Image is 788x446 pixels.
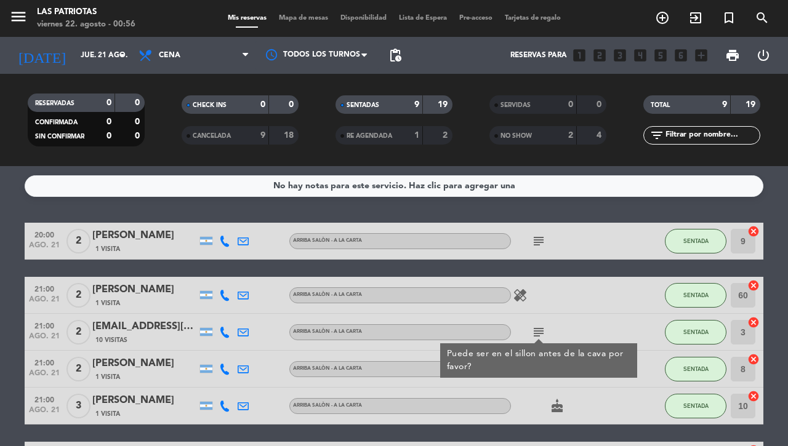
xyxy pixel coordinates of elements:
[655,10,670,25] i: add_circle_outline
[673,47,689,63] i: looks_6
[35,133,84,140] span: SIN CONFIRMAR
[9,42,74,69] i: [DATE]
[632,47,648,63] i: looks_4
[293,292,362,297] span: ARRIBA SALÒN - A LA CARTA
[107,117,111,126] strong: 0
[722,100,727,109] strong: 9
[29,227,60,241] span: 20:00
[748,37,779,74] div: LOG OUT
[414,100,419,109] strong: 9
[135,117,142,126] strong: 0
[571,47,587,63] i: looks_one
[107,98,111,107] strong: 0
[747,390,760,402] i: cancel
[92,228,197,244] div: [PERSON_NAME]
[510,51,567,60] span: Reservas para
[115,48,129,63] i: arrow_drop_down
[756,48,771,63] i: power_settings_new
[597,100,604,109] strong: 0
[665,283,726,308] button: SENTADA
[293,403,362,408] span: ARRIBA SALÒN - A LA CARTA
[95,372,120,382] span: 1 Visita
[665,357,726,381] button: SENTADA
[92,392,197,408] div: [PERSON_NAME]
[665,394,726,418] button: SENTADA
[747,353,760,365] i: cancel
[531,234,546,249] i: subject
[66,229,90,253] span: 2
[664,129,760,142] input: Filtrar por nombre...
[438,100,450,109] strong: 19
[273,15,334,22] span: Mapa de mesas
[612,47,628,63] i: looks_3
[443,131,450,140] strong: 2
[414,131,419,140] strong: 1
[260,100,265,109] strong: 0
[755,10,770,25] i: search
[284,131,296,140] strong: 18
[37,18,135,31] div: viernes 22. agosto - 00:56
[293,238,362,243] span: ARRIBA SALÒN - A LA CARTA
[29,281,60,295] span: 21:00
[683,237,709,244] span: SENTADA
[95,335,127,345] span: 10 Visitas
[499,15,567,22] span: Tarjetas de regalo
[651,102,670,108] span: TOTAL
[725,48,740,63] span: print
[683,292,709,298] span: SENTADA
[29,332,60,346] span: ago. 21
[747,279,760,292] i: cancel
[35,100,74,106] span: RESERVADAS
[665,229,726,253] button: SENTADA
[9,7,28,26] i: menu
[29,369,60,383] span: ago. 21
[135,132,142,140] strong: 0
[29,355,60,369] span: 21:00
[393,15,453,22] span: Lista de Espera
[66,283,90,308] span: 2
[66,394,90,418] span: 3
[107,132,111,140] strong: 0
[35,119,78,125] span: CONFIRMADA
[29,406,60,420] span: ago. 21
[37,6,135,18] div: Las Patriotas
[260,131,265,140] strong: 9
[513,288,528,303] i: healing
[66,357,90,381] span: 2
[193,102,227,108] span: CHECK INS
[92,356,197,372] div: [PERSON_NAME]
[665,320,726,344] button: SENTADA
[453,15,499,22] span: Pre-acceso
[501,133,532,139] span: NO SHOW
[29,241,60,255] span: ago. 21
[688,10,703,25] i: exit_to_app
[653,47,669,63] i: looks_5
[334,15,393,22] span: Disponibilidad
[29,295,60,309] span: ago. 21
[159,51,180,60] span: Cena
[222,15,273,22] span: Mis reservas
[273,179,515,193] div: No hay notas para este servicio. Haz clic para agregar una
[747,316,760,329] i: cancel
[592,47,608,63] i: looks_two
[135,98,142,107] strong: 0
[289,100,296,109] strong: 0
[693,47,709,63] i: add_box
[92,282,197,298] div: [PERSON_NAME]
[550,399,565,413] i: cake
[66,320,90,344] span: 2
[747,225,760,237] i: cancel
[683,329,709,335] span: SENTADA
[531,325,546,340] i: subject
[293,366,362,371] span: ARRIBA SALÒN - A LA CARTA
[92,319,197,335] div: [EMAIL_ADDRESS][DOMAIN_NAME] [EMAIL_ADDRESS][DOMAIN_NAME]
[95,409,120,419] span: 1 Visita
[683,402,709,409] span: SENTADA
[501,102,531,108] span: SERVIDAS
[447,348,631,373] div: Puede ser en el sillon antes de la cava por favor?
[293,329,362,334] span: ARRIBA SALÒN - A LA CARTA
[649,128,664,143] i: filter_list
[568,131,573,140] strong: 2
[193,133,231,139] span: CANCELADA
[95,298,120,308] span: 1 Visita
